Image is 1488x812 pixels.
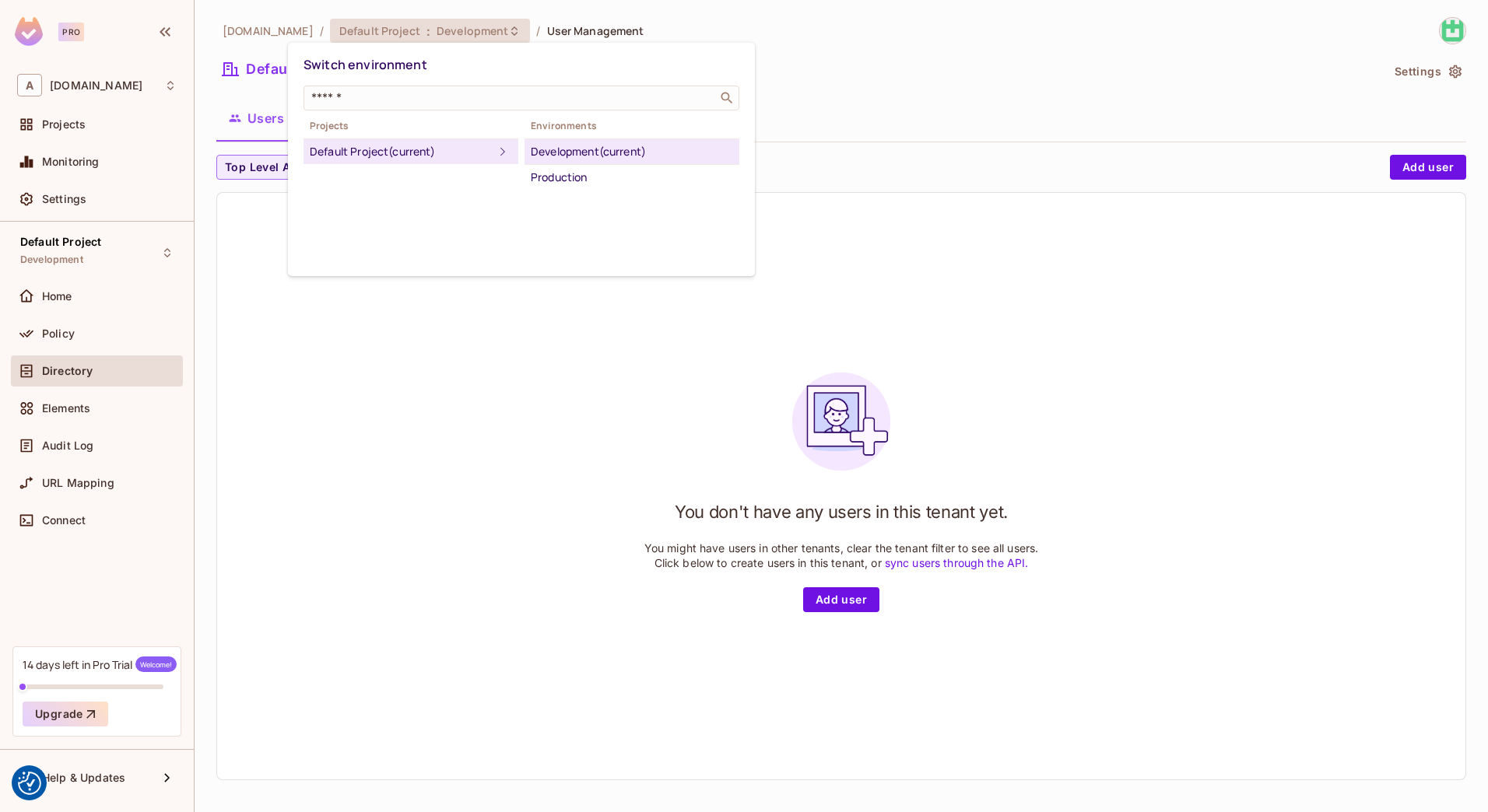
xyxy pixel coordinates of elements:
div: Production [531,168,733,187]
span: Projects [304,120,518,132]
img: Revisit consent button [18,772,41,795]
div: Default Project (current) [310,142,493,161]
span: Switch environment [304,56,427,73]
div: Development (current) [531,142,733,161]
span: Environments [525,120,739,132]
button: Consent Preferences [18,772,41,795]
